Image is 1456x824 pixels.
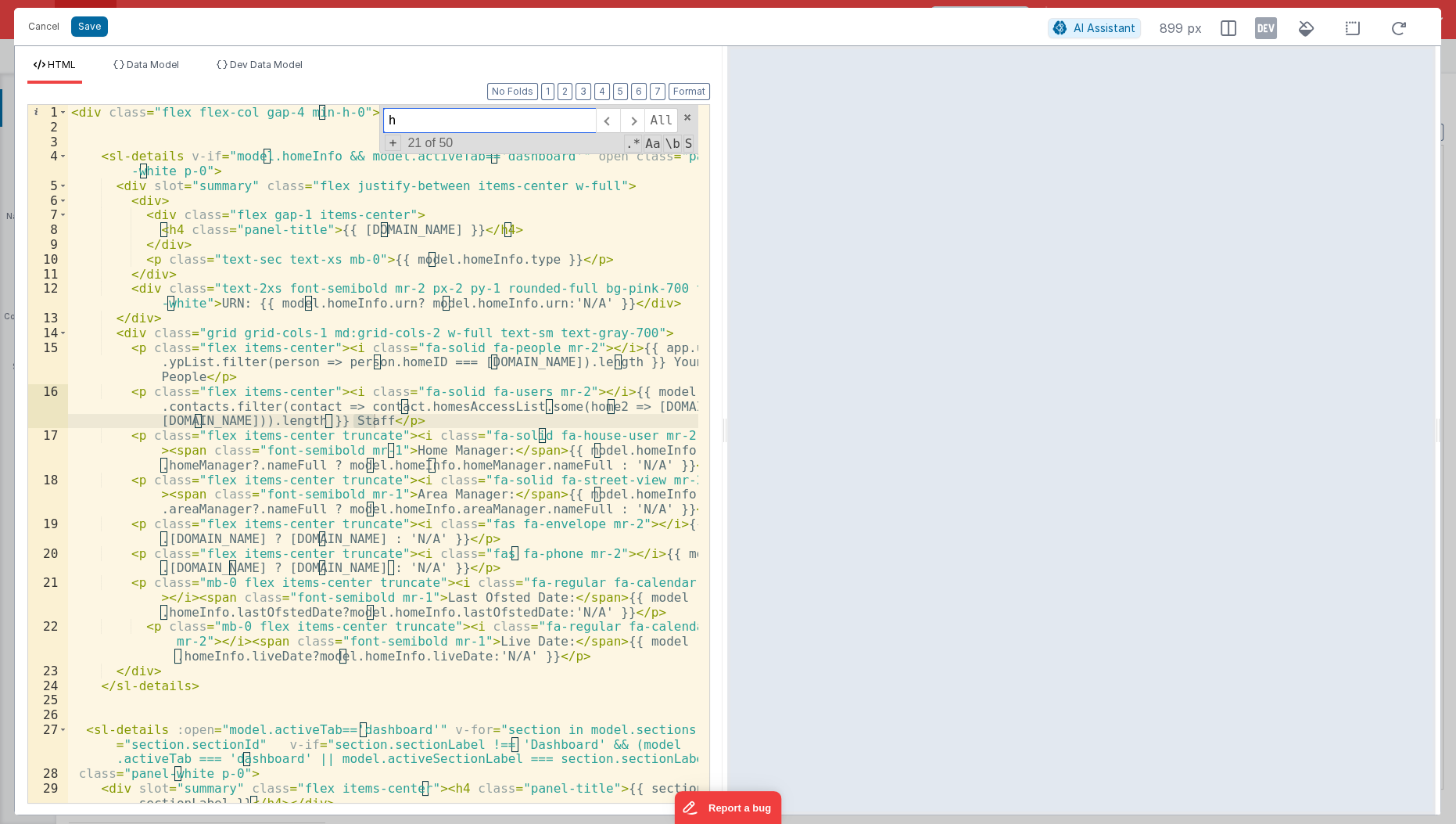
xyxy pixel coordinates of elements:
button: Cancel [20,16,67,38]
button: 4 [594,83,610,100]
span: Alt-Enter [644,108,678,133]
span: Dev Data Model [230,59,303,70]
div: 3 [28,135,68,149]
input: Search for [383,108,596,133]
div: 6 [28,193,68,208]
div: 27 [28,722,68,766]
button: No Folds [487,83,538,100]
button: Save [71,16,108,37]
div: 21 [28,575,68,619]
div: 19 [28,516,68,546]
div: 20 [28,546,68,576]
div: 28 [28,766,68,781]
span: RegExp Search [624,135,642,153]
span: Whole Word Search [663,135,681,153]
div: 16 [28,384,68,428]
div: 1 [28,105,68,120]
div: 8 [28,222,68,237]
div: 15 [28,340,68,384]
div: 7 [28,207,68,222]
span: 21 of 50 [401,136,459,150]
span: Toggel Replace mode [385,135,402,151]
span: AI Assistant [1074,21,1135,34]
div: 29 [28,781,68,811]
div: 25 [28,693,68,707]
div: 24 [28,678,68,693]
div: 2 [28,120,68,135]
div: 26 [28,707,68,722]
span: 899 px [1160,19,1202,38]
span: CaseSensitive Search [644,135,662,153]
div: 12 [28,281,68,311]
span: Data Model [127,59,179,70]
span: Search In Selection [683,135,694,153]
button: 7 [650,83,665,100]
div: 17 [28,428,68,472]
button: 2 [558,83,572,100]
button: 6 [631,83,647,100]
div: 10 [28,252,68,267]
span: HTML [48,59,76,70]
button: 3 [576,83,591,100]
div: 11 [28,267,68,282]
div: 13 [28,311,68,326]
div: 4 [28,149,68,178]
button: AI Assistant [1048,18,1141,38]
button: Format [669,83,710,100]
iframe: Marker.io feedback button [675,791,782,824]
div: 22 [28,619,68,663]
div: 9 [28,237,68,252]
button: 1 [541,83,554,100]
div: 14 [28,326,68,340]
div: 23 [28,664,68,678]
button: 5 [613,83,628,100]
div: 5 [28,178,68,193]
div: 18 [28,473,68,516]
